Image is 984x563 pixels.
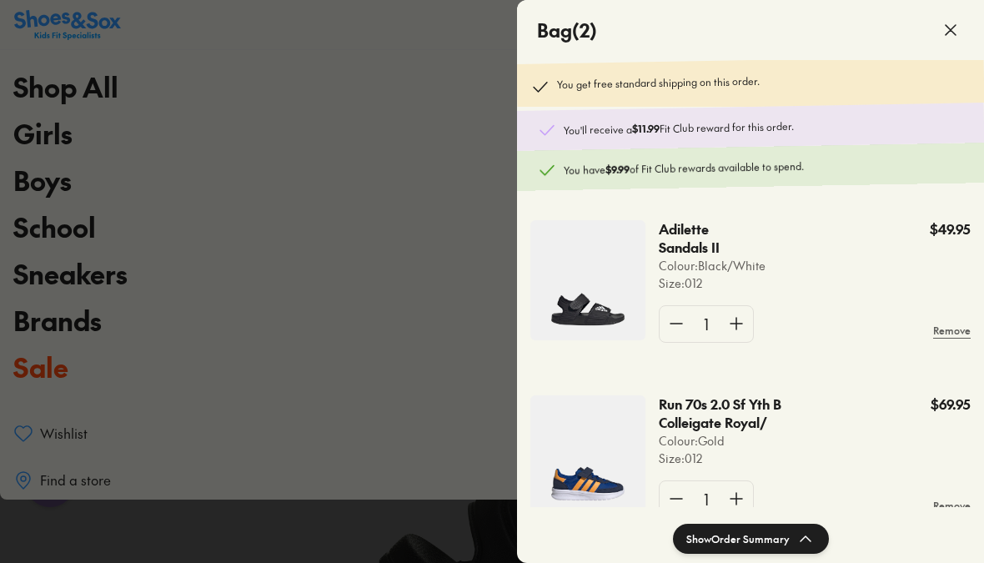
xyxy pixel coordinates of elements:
[930,220,971,239] p: $49.95
[530,220,645,340] img: 4-382889.jpg
[605,163,630,177] b: $9.99
[931,395,971,414] p: $69.95
[537,17,597,44] h4: Bag ( 2 )
[564,116,964,138] p: You'll receive a Fit Club reward for this order.
[659,395,846,432] p: Run 70s 2.0 Sf Yth B Colleigate Royal/
[530,395,645,515] img: 4-548075.jpg
[564,156,964,178] p: You have of Fit Club rewards available to spend.
[8,6,58,56] button: Gorgias live chat
[659,257,773,274] p: Colour: Black/White
[659,220,751,257] p: Adilette Sandals II
[659,432,893,450] p: Colour: Gold
[632,122,660,136] b: $11.99
[659,450,893,467] p: Size : 012
[693,306,720,342] div: 1
[557,73,760,97] p: You get free standard shipping on this order.
[693,481,720,517] div: 1
[673,524,829,554] button: ShowOrder Summary
[659,274,773,292] p: Size : 012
